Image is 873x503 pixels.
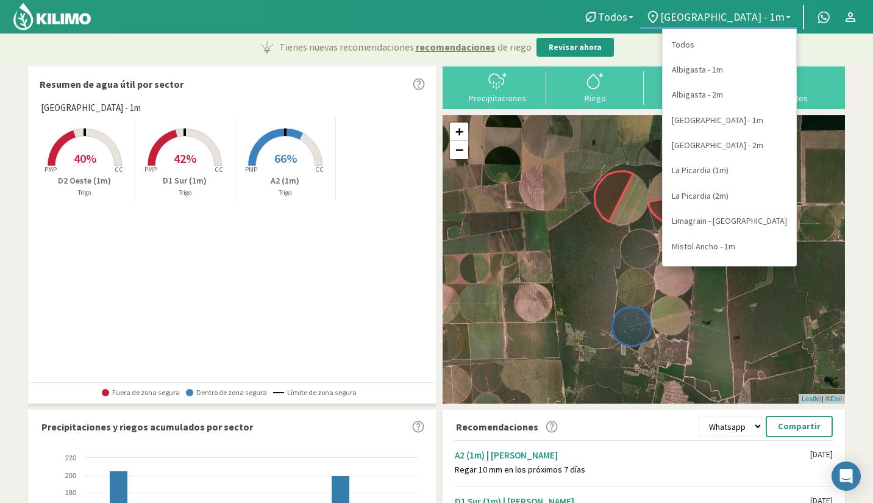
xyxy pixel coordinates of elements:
a: La Picardia (1m) [663,158,796,183]
div: [DATE] [810,449,833,460]
text: 180 [65,489,76,496]
div: Regar 10 mm en los próximos 7 días [455,465,810,475]
p: Compartir [778,419,821,433]
div: Precipitaciones [452,94,543,102]
a: [GEOGRAPHIC_DATA] - 2m [663,133,796,158]
div: Riego [550,94,640,102]
span: 66% [274,151,297,166]
a: Albigasta - 2m [663,82,796,107]
p: D1 Sur (1m) [135,174,235,187]
tspan: PMP [144,165,157,174]
p: Tienes nuevas recomendaciones [279,40,532,54]
span: recomendaciones [416,40,496,54]
span: Fuera de zona segura [102,388,180,397]
span: [GEOGRAPHIC_DATA] - 1m [660,10,785,23]
button: Compartir [766,416,833,437]
button: Revisar ahora [536,38,614,57]
a: Albigasta - 1m [663,57,796,82]
p: Resumen de agua útil por sector [40,77,184,91]
a: [GEOGRAPHIC_DATA] - 1m [663,108,796,133]
span: Dentro de zona segura [186,388,267,397]
a: Leaflet [802,395,822,402]
span: Todos [598,10,627,23]
a: Limagrain - [GEOGRAPHIC_DATA] [663,209,796,234]
a: Zoom in [450,123,468,141]
text: 220 [65,454,76,462]
div: | © [799,394,845,404]
a: Mistol Ancho - 2m [663,259,796,284]
span: 40% [74,151,96,166]
p: A2 (1m) [235,174,335,187]
p: Recomendaciones [456,419,538,434]
tspan: PMP [45,165,57,174]
p: Precipitaciones y riegos acumulados por sector [41,419,253,434]
p: Trigo [35,188,135,198]
div: A2 (1m) | [PERSON_NAME] [455,449,810,461]
p: Trigo [235,188,335,198]
tspan: PMP [245,165,257,174]
a: Zoom out [450,141,468,159]
tspan: CC [115,165,123,174]
img: Kilimo [12,2,92,31]
p: D2 Oeste (1m) [35,174,135,187]
span: de riego [497,40,532,54]
div: Open Intercom Messenger [832,462,861,491]
div: Carga mensual [647,94,738,102]
text: 200 [65,472,76,479]
span: [GEOGRAPHIC_DATA] - 1m [41,101,141,115]
button: Precipitaciones [449,71,546,103]
p: Revisar ahora [549,41,602,54]
span: Límite de zona segura [273,388,357,397]
p: Trigo [135,188,235,198]
tspan: CC [215,165,224,174]
a: Todos [663,32,796,57]
a: La Picardia (2m) [663,184,796,209]
span: 42% [174,151,196,166]
a: Mistol Ancho - 1m [663,234,796,259]
tspan: CC [315,165,324,174]
button: Carga mensual [644,71,741,103]
a: Esri [830,395,842,402]
button: Riego [546,71,644,103]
